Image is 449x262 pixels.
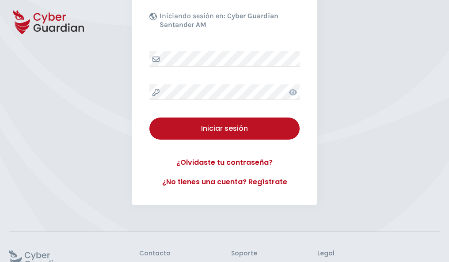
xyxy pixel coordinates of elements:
a: ¿No tienes una cuenta? Regístrate [149,177,300,187]
button: Iniciar sesión [149,118,300,140]
a: ¿Olvidaste tu contraseña? [149,157,300,168]
h3: Soporte [231,250,257,258]
h3: Contacto [139,250,171,258]
div: Iniciar sesión [156,123,293,134]
h3: Legal [317,250,440,258]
